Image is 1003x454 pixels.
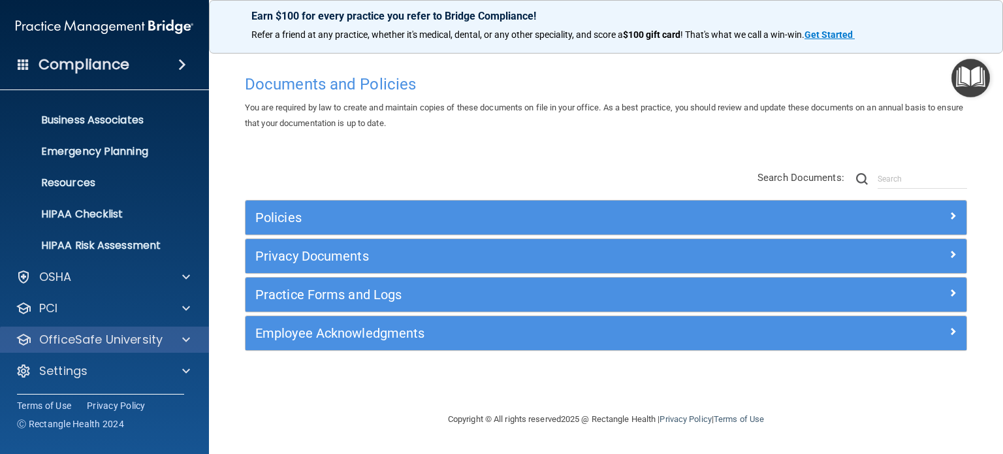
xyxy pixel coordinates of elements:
[8,145,187,158] p: Emergency Planning
[255,246,957,267] a: Privacy Documents
[255,287,776,302] h5: Practice Forms and Logs
[255,210,776,225] h5: Policies
[16,14,193,40] img: PMB logo
[39,332,163,348] p: OfficeSafe University
[255,284,957,305] a: Practice Forms and Logs
[878,169,967,189] input: Search
[251,29,623,40] span: Refer a friend at any practice, whether it's medical, dental, or any other speciality, and score a
[255,326,776,340] h5: Employee Acknowledgments
[255,249,776,263] h5: Privacy Documents
[8,176,187,189] p: Resources
[804,29,853,40] strong: Get Started
[17,417,124,430] span: Ⓒ Rectangle Health 2024
[39,300,57,316] p: PCI
[255,207,957,228] a: Policies
[623,29,680,40] strong: $100 gift card
[757,172,844,184] span: Search Documents:
[17,399,71,412] a: Terms of Use
[245,103,963,128] span: You are required by law to create and maintain copies of these documents on file in your office. ...
[660,414,711,424] a: Privacy Policy
[251,10,961,22] p: Earn $100 for every practice you refer to Bridge Compliance!
[255,323,957,344] a: Employee Acknowledgments
[856,173,868,185] img: ic-search.3b580494.png
[245,76,967,93] h4: Documents and Policies
[714,414,764,424] a: Terms of Use
[804,29,855,40] a: Get Started
[39,56,129,74] h4: Compliance
[16,300,190,316] a: PCI
[8,208,187,221] p: HIPAA Checklist
[39,269,72,285] p: OSHA
[951,59,990,97] button: Open Resource Center
[680,29,804,40] span: ! That's what we call a win-win.
[368,398,844,440] div: Copyright © All rights reserved 2025 @ Rectangle Health | |
[87,399,146,412] a: Privacy Policy
[8,239,187,252] p: HIPAA Risk Assessment
[16,363,190,379] a: Settings
[39,363,88,379] p: Settings
[8,114,187,127] p: Business Associates
[16,332,190,348] a: OfficeSafe University
[16,269,190,285] a: OSHA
